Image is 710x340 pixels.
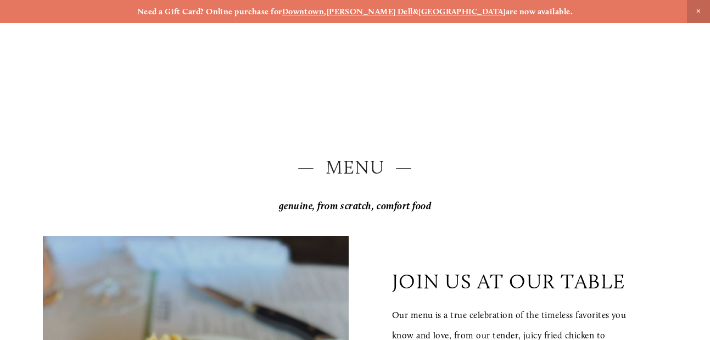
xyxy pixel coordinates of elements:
[324,7,326,16] strong: ,
[418,7,506,16] a: [GEOGRAPHIC_DATA]
[137,7,282,16] strong: Need a Gift Card? Online purchase for
[43,154,668,181] h2: — Menu —
[279,200,432,212] em: genuine, from scratch, comfort food
[506,7,573,16] strong: are now available.
[392,269,626,293] p: join us at our table
[413,7,418,16] strong: &
[327,7,413,16] a: [PERSON_NAME] Dell
[282,7,325,16] a: Downtown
